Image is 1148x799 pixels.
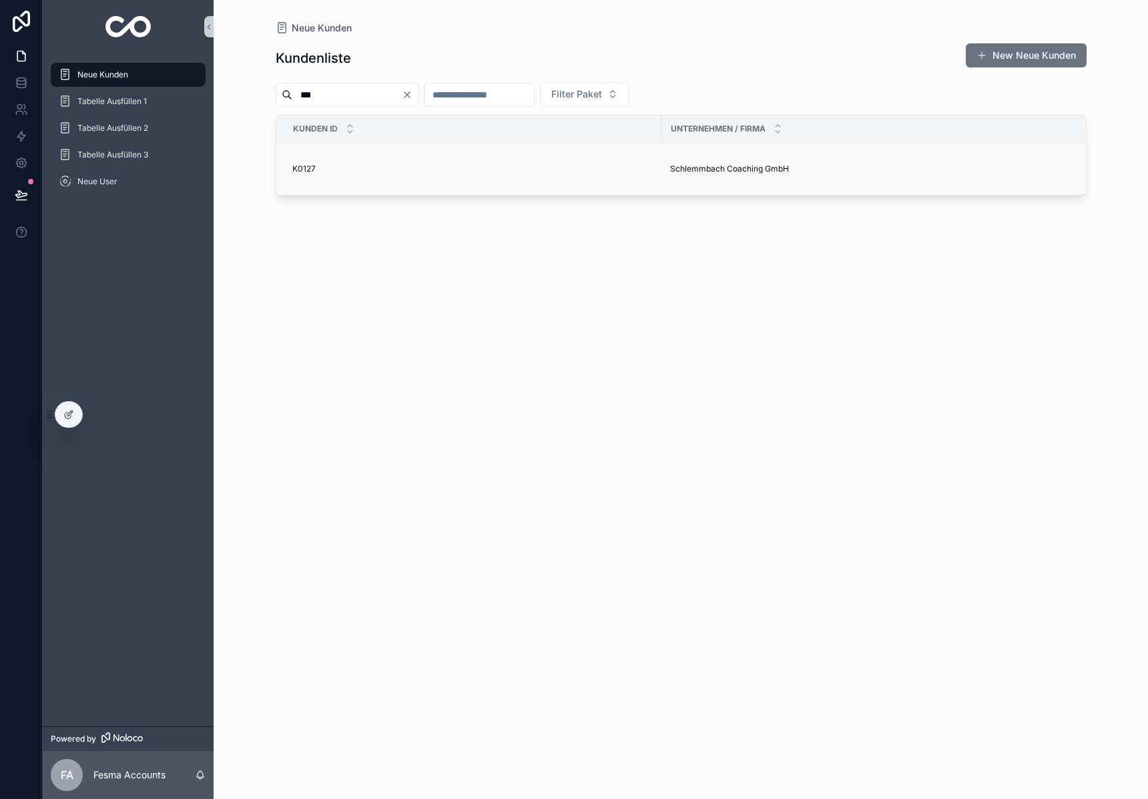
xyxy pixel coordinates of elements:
[551,87,602,101] span: Filter Paket
[51,89,206,113] a: Tabelle Ausfüllen 1
[51,143,206,167] a: Tabelle Ausfüllen 3
[276,49,351,67] h1: Kundenliste
[670,164,789,174] span: Schlemmbach Coaching GmbH
[966,43,1087,67] button: New Neue Kunden
[43,53,214,211] div: scrollable content
[61,767,73,783] span: FA
[671,123,766,134] span: Unternehmen / Firma
[51,63,206,87] a: Neue Kunden
[105,16,152,37] img: App logo
[77,176,117,187] span: Neue User
[292,164,316,174] span: K0127
[77,150,148,160] span: Tabelle Ausfüllen 3
[292,21,352,35] span: Neue Kunden
[43,726,214,751] a: Powered by
[276,21,352,35] a: Neue Kunden
[51,170,206,194] a: Neue User
[77,123,148,134] span: Tabelle Ausfüllen 2
[51,116,206,140] a: Tabelle Ausfüllen 2
[77,96,147,107] span: Tabelle Ausfüllen 1
[402,89,418,100] button: Clear
[51,734,96,744] span: Powered by
[540,81,629,107] button: Select Button
[93,768,166,782] p: Fesma Accounts
[670,164,1099,174] a: Schlemmbach Coaching GmbH
[292,164,654,174] a: K0127
[77,69,128,80] span: Neue Kunden
[293,123,338,134] span: Kunden ID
